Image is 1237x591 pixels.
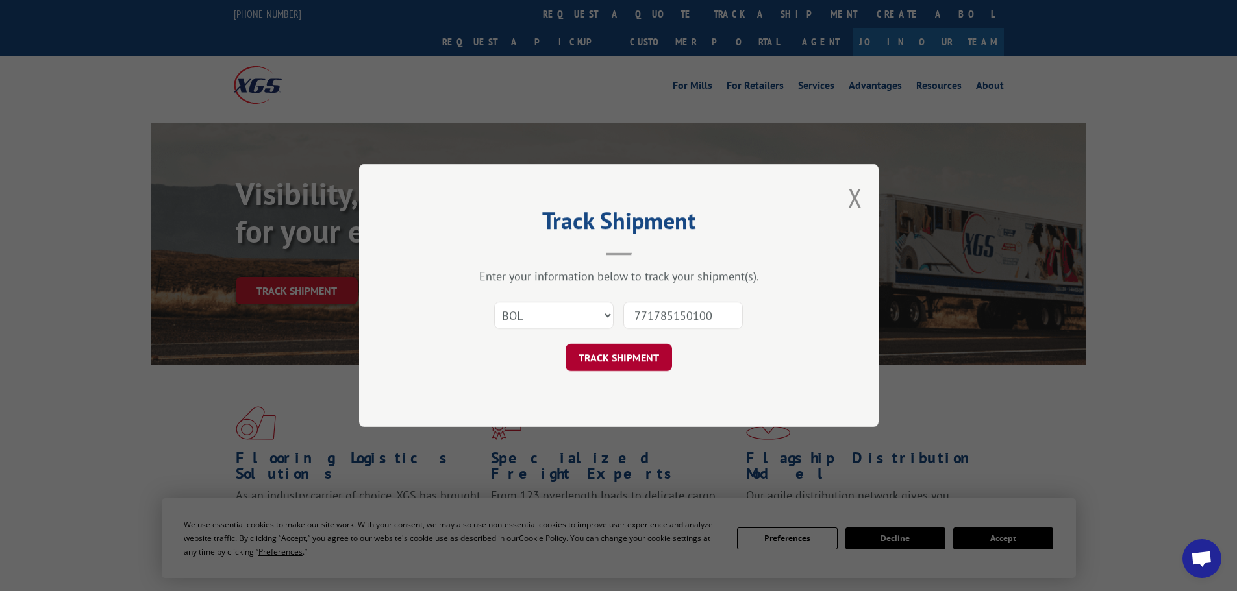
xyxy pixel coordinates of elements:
div: Open chat [1182,539,1221,578]
button: TRACK SHIPMENT [566,344,672,371]
h2: Track Shipment [424,211,814,236]
input: Number(s) [623,302,743,329]
div: Enter your information below to track your shipment(s). [424,269,814,283]
button: Close modal [848,180,862,215]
